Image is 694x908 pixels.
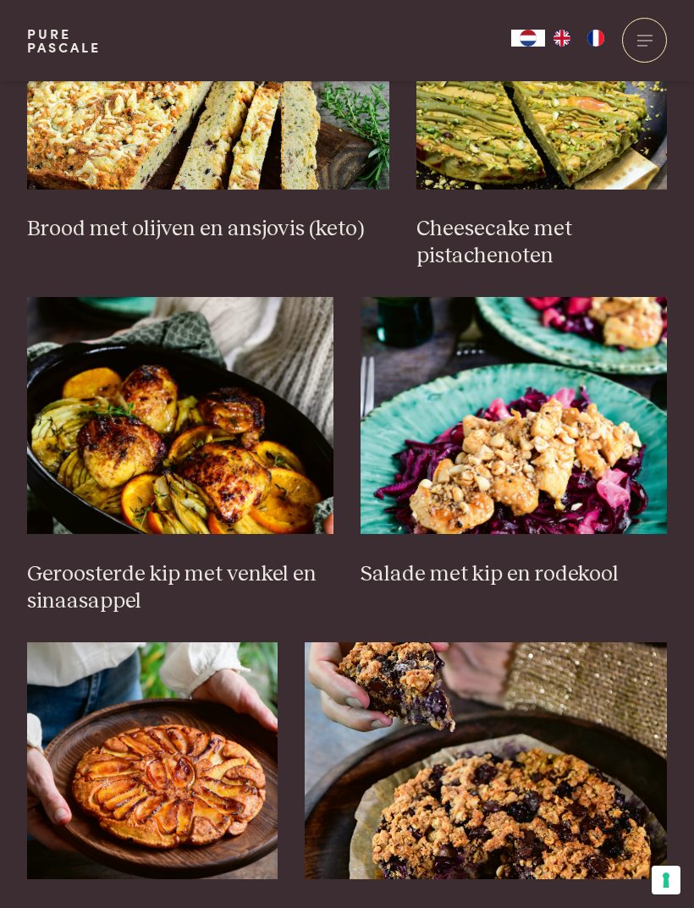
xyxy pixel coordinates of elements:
[511,30,545,47] div: Language
[416,216,668,270] h3: Cheesecake met pistachenoten
[652,866,680,894] button: Uw voorkeuren voor toestemming voor trackingtechnologieën
[27,561,333,615] h3: Geroosterde kip met venkel en sinaasappel
[545,30,579,47] a: EN
[511,30,613,47] aside: Language selected: Nederlands
[27,642,278,879] img: Snelle tarte tatin met havermout
[579,30,613,47] a: FR
[361,561,667,588] h3: Salade met kip en rodekool
[27,27,101,54] a: PurePascale
[545,30,613,47] ul: Language list
[511,30,545,47] a: NL
[361,297,667,588] a: Salade met kip en rodekool Salade met kip en rodekool
[27,297,333,615] a: Geroosterde kip met venkel en sinaasappel Geroosterde kip met venkel en sinaasappel
[305,642,667,879] img: Zalige havermout-chocoladetaart
[27,216,389,243] h3: Brood met olijven en ansjovis (keto)
[361,297,667,534] img: Salade met kip en rodekool
[27,297,333,534] img: Geroosterde kip met venkel en sinaasappel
